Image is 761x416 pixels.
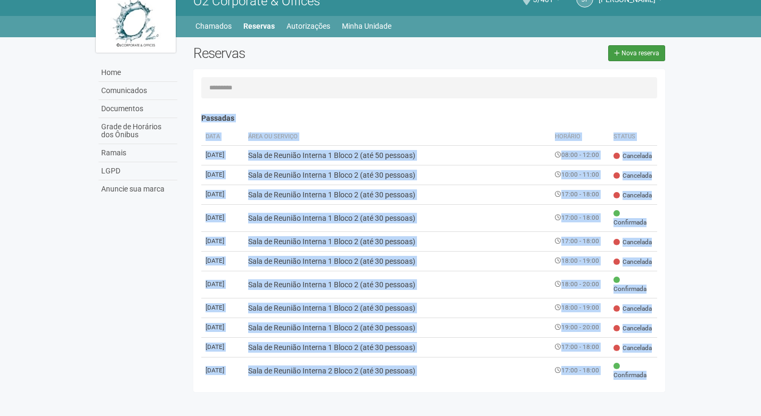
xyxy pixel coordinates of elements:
[244,384,551,411] td: Sala de Reunião Interna 2 Bloco 2 (até 30 pessoas)
[621,49,659,57] span: Nova reserva
[244,231,551,251] td: Sala de Reunião Interna 1 Bloco 2 (até 30 pessoas)
[201,384,244,411] td: [DATE]
[608,45,665,61] a: Nova reserva
[99,100,177,118] a: Documentos
[244,204,551,231] td: Sala de Reunião Interna 1 Bloco 2 (até 30 pessoas)
[244,271,551,298] td: Sala de Reunião Interna 1 Bloco 2 (até 30 pessoas)
[551,165,609,185] td: 10:00 - 11:00
[609,128,657,146] th: Status
[244,251,551,271] td: Sala de Reunião Interna 1 Bloco 2 (até 30 pessoas)
[244,145,551,165] td: Sala de Reunião Interna 1 Bloco 2 (até 50 pessoas)
[244,298,551,318] td: Sala de Reunião Interna 1 Bloco 2 (até 30 pessoas)
[244,185,551,204] td: Sala de Reunião Interna 1 Bloco 2 (até 30 pessoas)
[201,337,244,357] td: [DATE]
[201,318,244,337] td: [DATE]
[613,304,652,313] span: Cancelada
[551,318,609,337] td: 19:00 - 20:00
[244,128,551,146] th: Área ou Serviço
[613,257,652,267] span: Cancelada
[201,128,244,146] th: Data
[551,251,609,271] td: 18:00 - 19:00
[287,19,330,34] a: Autorizações
[99,162,177,180] a: LGPD
[613,344,652,353] span: Cancelada
[613,152,652,161] span: Cancelada
[99,82,177,100] a: Comunicados
[201,251,244,271] td: [DATE]
[201,357,244,384] td: [DATE]
[244,318,551,337] td: Sala de Reunião Interna 1 Bloco 2 (até 30 pessoas)
[342,19,391,34] a: Minha Unidade
[201,165,244,185] td: [DATE]
[99,64,177,82] a: Home
[613,276,653,294] span: Confirmada
[551,185,609,204] td: 17:00 - 18:00
[551,357,609,384] td: 17:00 - 18:00
[551,128,609,146] th: Horário
[613,171,652,180] span: Cancelada
[195,19,232,34] a: Chamados
[551,298,609,318] td: 18:00 - 19:00
[99,144,177,162] a: Ramais
[201,298,244,318] td: [DATE]
[551,271,609,298] td: 18:00 - 20:00
[99,118,177,144] a: Grade de Horários dos Ônibus
[613,324,652,333] span: Cancelada
[551,204,609,231] td: 17:00 - 18:00
[99,180,177,198] a: Anuncie sua marca
[551,145,609,165] td: 08:00 - 12:00
[201,145,244,165] td: [DATE]
[201,185,244,204] td: [DATE]
[613,209,653,227] span: Confirmada
[551,337,609,357] td: 17:00 - 18:00
[193,45,421,61] h2: Reservas
[243,19,275,34] a: Reservas
[551,384,609,411] td: 18:00 - 19:00
[244,165,551,185] td: Sala de Reunião Interna 1 Bloco 2 (até 30 pessoas)
[613,191,652,200] span: Cancelada
[201,114,658,122] h4: Passadas
[201,204,244,231] td: [DATE]
[613,362,653,380] span: Confirmada
[613,238,652,247] span: Cancelada
[244,357,551,384] td: Sala de Reunião Interna 2 Bloco 2 (até 30 pessoas)
[244,337,551,357] td: Sala de Reunião Interna 1 Bloco 2 (até 30 pessoas)
[551,231,609,251] td: 17:00 - 18:00
[201,231,244,251] td: [DATE]
[201,271,244,298] td: [DATE]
